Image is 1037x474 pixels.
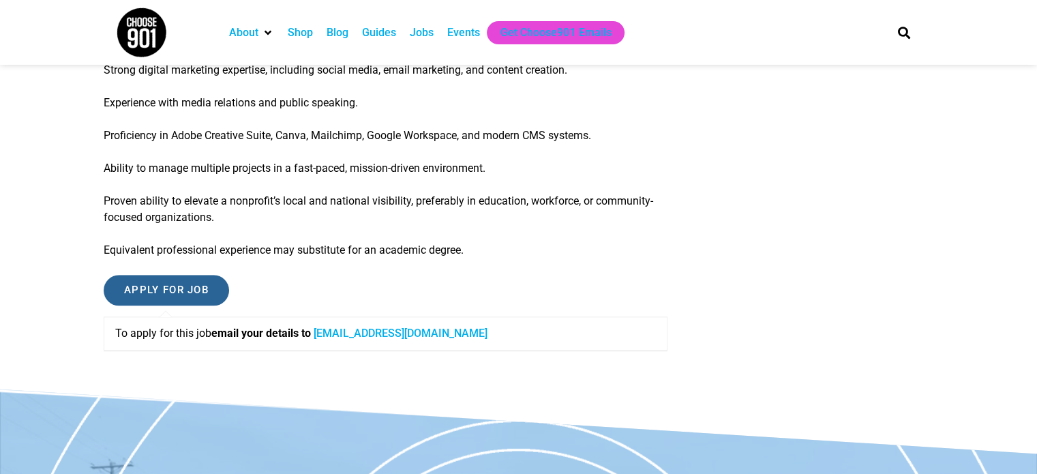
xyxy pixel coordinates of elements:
p: Proven ability to elevate a nonprofit’s local and national visibility, preferably in education, w... [104,193,667,226]
p: Equivalent professional experience may substitute for an academic degree. [104,242,667,258]
a: Get Choose901 Emails [500,25,611,41]
div: Search [892,21,915,44]
a: Jobs [410,25,434,41]
a: Guides [362,25,396,41]
a: Shop [288,25,313,41]
p: Experience with media relations and public speaking. [104,95,667,111]
a: Events [447,25,480,41]
div: About [222,21,281,44]
p: To apply for this job [115,325,656,342]
p: Proficiency in Adobe Creative Suite, Canva, Mailchimp, Google Workspace, and modern CMS systems. [104,128,667,144]
p: Ability to manage multiple projects in a fast-paced, mission-driven environment. [104,160,667,177]
p: Strong digital marketing expertise, including social media, email marketing, and content creation. [104,62,667,78]
a: [EMAIL_ADDRESS][DOMAIN_NAME] [314,327,487,340]
a: About [229,25,258,41]
a: Blog [327,25,348,41]
strong: email your details to [211,327,311,340]
input: Apply for job [104,275,229,306]
nav: Main nav [222,21,874,44]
